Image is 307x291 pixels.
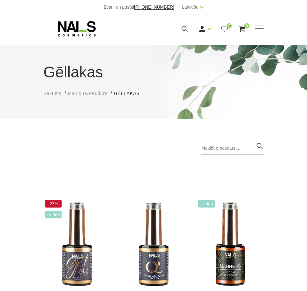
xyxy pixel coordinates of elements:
span: -27% [45,200,62,208]
img: Ilgnoturīga, intensīvi pigmentēta gellaka. Viegli klājas, lieliski žūst, nesaraujas, neatkāpjas n... [43,198,110,291]
span: +Video [198,200,215,208]
input: Meklēt produktus ... [201,142,264,155]
img: Ātri, ērti un vienkārši!Intensīvi pigmentēta gellaka, kas perfekti klājas arī vienā slānī, tādā v... [120,198,187,291]
div: Zvani un pasūti [104,3,174,11]
span: 0 [227,23,232,28]
img: Ilgnoturīga gellaka, kas sastāv no metāla mikrodaļiņām, kuras īpaša magnēta ietekmē var pārvērst ... [197,198,264,291]
span: [PHONE_NUMBER] [134,4,174,10]
span: Sākums [43,91,62,96]
a: 0 [221,25,228,33]
a: Manikīrs/Pedikīrs [68,90,107,97]
span: Manikīrs/Pedikīrs [68,91,107,96]
li: Gēllakas [114,90,146,97]
a: Sākums [43,90,62,97]
a: [PHONE_NUMBER] [134,5,174,10]
h1: Gēllakas [43,61,264,84]
span: +Video [45,211,62,218]
span: 0 [244,23,249,28]
a: Latviešu [182,3,198,11]
span: | [177,3,179,11]
a: 0 [238,25,246,33]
